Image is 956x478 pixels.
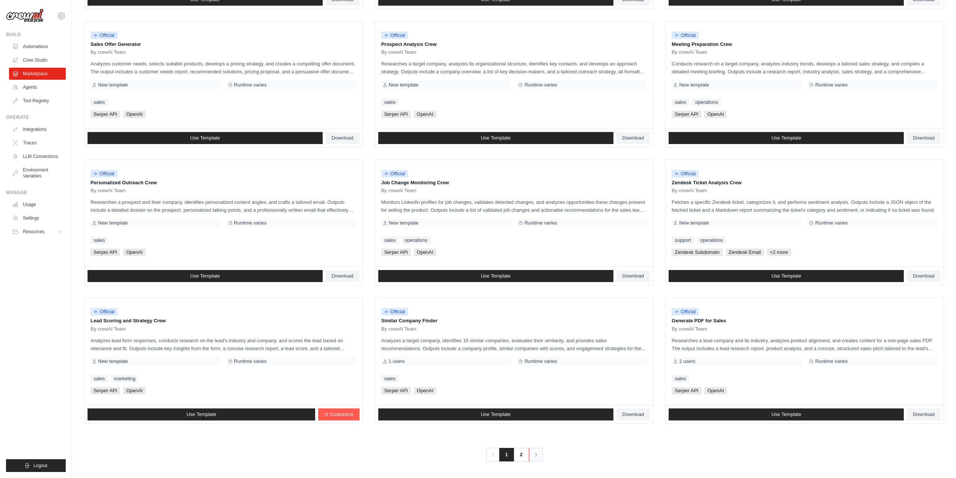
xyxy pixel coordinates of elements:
span: Use Template [772,411,801,417]
p: Zendesk Ticket Analysis Crew [672,179,938,187]
a: sales [91,99,108,106]
span: Runtime varies [815,220,848,226]
span: Official [91,170,118,178]
a: Use Template [378,132,613,144]
a: sales [91,375,108,382]
span: OpenAI [414,387,436,395]
p: Conducts research on a target company, analyzes industry trends, develops a tailored sales strate... [672,60,938,76]
img: Logo [6,9,44,23]
span: Download [622,411,644,417]
p: Monitors LinkedIn profiles for job changes, validates detected changes, and analyzes opportunitie... [381,198,647,214]
span: Use Template [481,135,510,141]
span: Official [381,170,408,178]
span: OpenAI [414,249,436,256]
button: Logout [6,459,66,472]
span: Customize [330,411,353,417]
span: Runtime varies [524,358,557,364]
a: Use Template [669,132,904,144]
a: sales [672,99,689,106]
span: Runtime varies [234,220,267,226]
span: New template [98,358,128,364]
span: By crewAI Team [91,326,126,332]
a: Download [907,270,941,282]
a: LLM Connections [9,150,66,162]
span: +2 more [767,249,791,256]
a: Customize [318,408,359,420]
span: OpenAI [123,249,146,256]
a: operations [692,99,721,106]
span: Runtime varies [524,82,557,88]
span: Zendesk Subdomain [672,249,722,256]
a: support [672,237,694,244]
a: operations [402,237,430,244]
span: 1 [499,448,514,461]
span: Official [672,170,699,178]
span: New template [679,82,709,88]
span: Runtime varies [234,82,267,88]
span: Download [332,135,353,141]
span: OpenAI [414,111,436,118]
span: New template [389,220,418,226]
span: Download [913,411,935,417]
p: Similar Company Finder [381,317,647,325]
span: Runtime varies [815,82,848,88]
span: Official [381,308,408,316]
p: Prospect Analysis Crew [381,41,647,48]
p: Sales Offer Generator [91,41,356,48]
span: Use Template [190,273,220,279]
p: Analyzes lead form responses, conducts research on the lead's industry and company, and scores th... [91,337,356,352]
a: sales [672,375,689,382]
span: OpenAI [704,111,727,118]
div: Manage [6,190,66,196]
span: Download [622,273,644,279]
p: Researches a prospect and their company, identifies personalized content angles, and crafts a tai... [91,198,356,214]
a: Download [326,132,359,144]
a: Automations [9,41,66,53]
a: Download [326,270,359,282]
p: Fetches a specific Zendesk ticket, categorizes it, and performs sentiment analysis. Outputs inclu... [672,198,938,214]
span: Serper API [91,111,120,118]
span: New template [98,220,128,226]
a: operations [697,237,726,244]
span: Official [672,308,699,316]
span: OpenAI [123,111,146,118]
span: Logout [33,463,47,469]
div: Build [6,32,66,38]
span: Serper API [381,111,411,118]
span: OpenAI [704,387,727,395]
span: By crewAI Team [381,326,417,332]
span: Use Template [481,273,510,279]
span: Serper API [91,387,120,395]
a: Marketplace [9,68,66,80]
span: Runtime varies [524,220,557,226]
p: Researches a target company, analyzes its organizational structure, identifies key contacts, and ... [381,60,647,76]
span: Zendesk Email [726,249,764,256]
span: Official [381,32,408,39]
a: Use Template [378,408,613,420]
nav: Pagination [486,448,542,461]
p: Personalized Outreach Crew [91,179,356,187]
a: sales [381,99,399,106]
span: Serper API [672,387,701,395]
span: New template [98,82,128,88]
span: By crewAI Team [672,326,707,332]
span: Download [913,135,935,141]
a: Download [616,270,650,282]
span: Use Template [772,273,801,279]
p: Analyzes a target company, identifies 10 similar companies, evaluates their similarity, and provi... [381,337,647,352]
a: Download [907,132,941,144]
div: Operate [6,114,66,120]
span: Resources [23,229,44,235]
span: Use Template [481,411,510,417]
p: Researches a lead company and its industry, analyzes product alignment, and creates content for a... [672,337,938,352]
a: Use Template [669,408,904,420]
p: Job Change Monitoring Crew [381,179,647,187]
span: Runtime varies [234,358,267,364]
p: Generate PDF for Sales [672,317,938,325]
button: Resources [9,226,66,238]
span: New template [389,82,418,88]
a: Settings [9,212,66,224]
span: Serper API [91,249,120,256]
a: Use Template [669,270,904,282]
span: Official [672,32,699,39]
